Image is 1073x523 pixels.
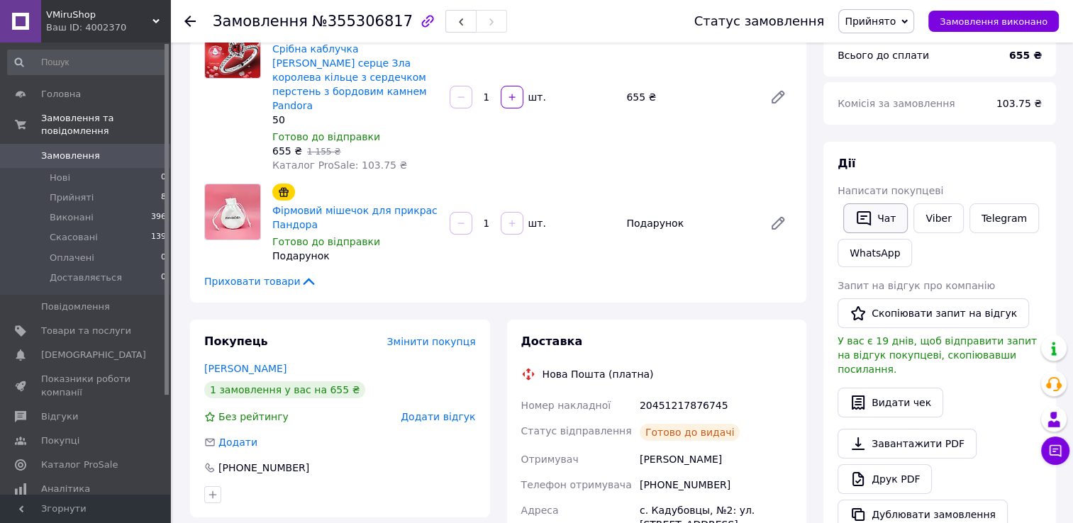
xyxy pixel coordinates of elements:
[272,145,302,157] span: 655 ₴
[41,88,81,101] span: Головна
[41,410,78,423] span: Відгуки
[969,203,1039,233] a: Telegram
[525,90,547,104] div: шт.
[637,446,795,472] div: [PERSON_NAME]
[694,14,825,28] div: Статус замовлення
[621,213,758,233] div: Подарунок
[161,252,166,264] span: 0
[204,363,287,374] a: [PERSON_NAME]
[838,429,977,459] a: Завантажити PDF
[41,112,170,137] span: Замовлення та повідомлення
[539,367,657,381] div: Нова Пошта (платна)
[521,505,559,516] span: Адреса
[50,231,98,244] span: Скасовані
[204,381,365,398] div: 1 замовлення у вас на 655 ₴
[161,171,166,184] span: 0
[1041,437,1069,465] button: Чат з покупцем
[213,13,308,30] span: Замовлення
[218,437,257,448] span: Додати
[940,16,1047,27] span: Замовлення виконано
[928,11,1059,32] button: Замовлення виконано
[205,184,260,240] img: Фірмовий мішечок для прикрас Пандора
[217,461,311,475] div: [PHONE_NUMBER]
[41,349,146,361] span: [DEMOGRAPHIC_DATA]
[218,411,289,422] span: Без рейтингу
[7,50,167,75] input: Пошук
[996,98,1042,109] span: 103.75 ₴
[41,300,110,313] span: Повідомлення
[272,236,380,247] span: Готово до відправки
[204,334,268,348] span: Покупець
[41,373,131,398] span: Показники роботи компанії
[838,50,929,61] span: Всього до сплати
[161,271,166,284] span: 0
[521,479,632,490] span: Телефон отримувача
[204,274,317,288] span: Приховати товари
[838,464,932,494] a: Друк PDF
[838,157,855,170] span: Дії
[838,239,912,267] a: WhatsApp
[521,425,632,437] span: Статус відправлення
[307,147,340,157] span: 1 155 ₴
[1009,50,1042,61] b: 655 ₴
[272,131,380,142] span: Готово до відправки
[525,216,547,230] div: шт.
[401,411,475,422] span: Додати відгук
[838,185,943,196] span: Написати покупцеві
[621,87,758,107] div: 655 ₴
[272,205,438,230] a: Фірмовий мішечок для прикрас Пандора
[161,191,166,204] span: 8
[764,209,792,237] a: Редагувати
[205,23,260,78] img: Срібна каблучка Пандора Червоне серце Зла королева кільце з сердечком перстень з бордовим камнем ...
[838,98,955,109] span: Комісія за замовлення
[521,454,579,465] span: Отримувач
[41,483,90,495] span: Аналітика
[521,400,611,411] span: Номер накладної
[50,191,94,204] span: Прийняті
[272,43,427,111] a: Срібна каблучка [PERSON_NAME] серце Зла королева кільце з сердечком перстень з бордовим камнем Pa...
[151,231,166,244] span: 139
[41,434,79,447] span: Покупці
[50,171,70,184] span: Нові
[50,252,94,264] span: Оплачені
[184,14,196,28] div: Повернутися назад
[843,203,908,233] button: Чат
[151,211,166,224] span: 396
[41,325,131,337] span: Товари та послуги
[41,150,100,162] span: Замовлення
[637,393,795,418] div: 20451217876745
[272,113,438,127] div: 50
[838,280,995,291] span: Запит на відгук про компанію
[272,249,438,263] div: Подарунок
[637,472,795,497] div: [PHONE_NUMBER]
[838,388,943,417] button: Видати чек
[46,9,152,21] span: VMiruShop
[838,298,1029,328] button: Скопіювати запит на відгук
[521,334,583,348] span: Доставка
[640,424,740,441] div: Готово до видачі
[46,21,170,34] div: Ваш ID: 4002370
[50,211,94,224] span: Виконані
[838,335,1037,375] span: У вас є 19 днів, щоб відправити запит на відгук покупцеві, скопіювавши посилання.
[764,83,792,111] a: Редагувати
[272,159,407,171] span: Каталог ProSale: 103.75 ₴
[845,16,896,27] span: Прийнято
[50,271,122,284] span: Доставляється
[41,459,118,471] span: Каталог ProSale
[312,13,413,30] span: №355306817
[913,203,963,233] a: Viber
[387,336,476,347] span: Змінити покупця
